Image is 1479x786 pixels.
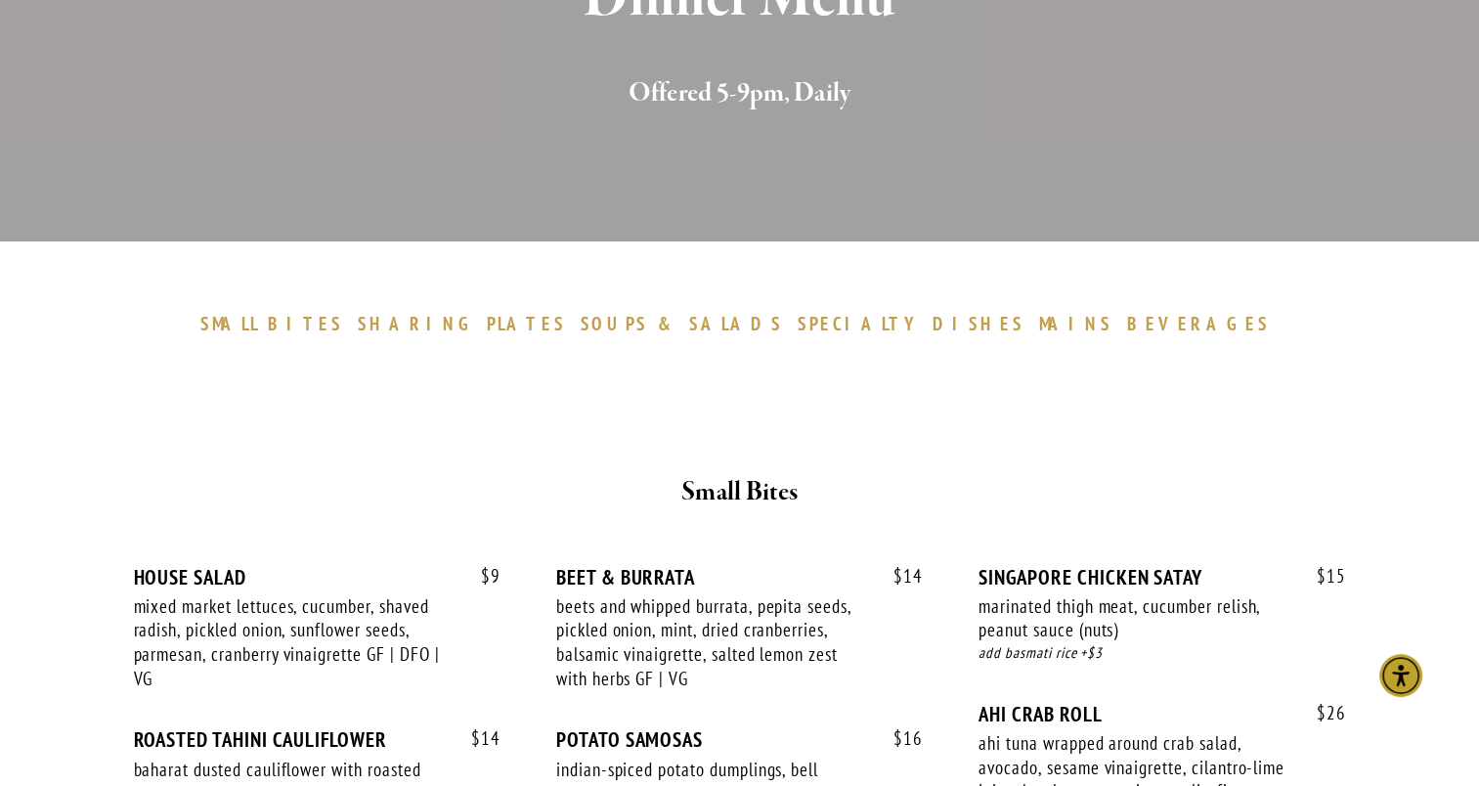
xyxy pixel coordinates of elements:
[580,312,648,335] span: SOUPS
[1379,654,1422,697] div: Accessibility Menu
[979,702,1345,726] div: AHI CRAB ROLL
[268,312,343,335] span: BITES
[481,564,491,588] span: $
[1297,565,1346,588] span: 15
[1317,564,1327,588] span: $
[932,312,1024,335] span: DISHES
[1039,312,1112,335] span: MAINS
[134,565,500,589] div: HOUSE SALAD
[556,565,923,589] div: BEET & BURRATA
[200,312,259,335] span: SMALL
[358,312,575,335] a: SHARINGPLATES
[658,312,679,335] span: &
[556,594,867,691] div: beets and whipped burrata, pepita seeds, pickled onion, mint, dried cranberries, balsamic vinaigr...
[798,312,923,335] span: SPECIALTY
[979,642,1345,665] div: add basmati rice +$3
[487,312,566,335] span: PLATES
[893,726,903,750] span: $
[452,727,500,750] span: 14
[681,475,798,509] strong: Small Bites
[1127,312,1270,335] span: BEVERAGES
[874,565,923,588] span: 14
[798,312,1034,335] a: SPECIALTYDISHES
[1297,702,1346,724] span: 26
[1127,312,1280,335] a: BEVERAGES
[1317,701,1327,724] span: $
[358,312,477,335] span: SHARING
[556,727,923,752] div: POTATO SAMOSAS
[134,594,445,691] div: mixed market lettuces, cucumber, shaved radish, pickled onion, sunflower seeds, parmesan, cranber...
[580,312,792,335] a: SOUPS&SALADS
[471,726,481,750] span: $
[893,564,903,588] span: $
[689,312,783,335] span: SALADS
[979,565,1345,589] div: SINGAPORE CHICKEN SATAY
[200,312,354,335] a: SMALLBITES
[979,594,1289,642] div: marinated thigh meat, cucumber relish, peanut sauce (nuts)
[461,565,500,588] span: 9
[1039,312,1122,335] a: MAINS
[874,727,923,750] span: 16
[170,73,1310,114] h2: Offered 5-9pm, Daily
[134,727,500,752] div: ROASTED TAHINI CAULIFLOWER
